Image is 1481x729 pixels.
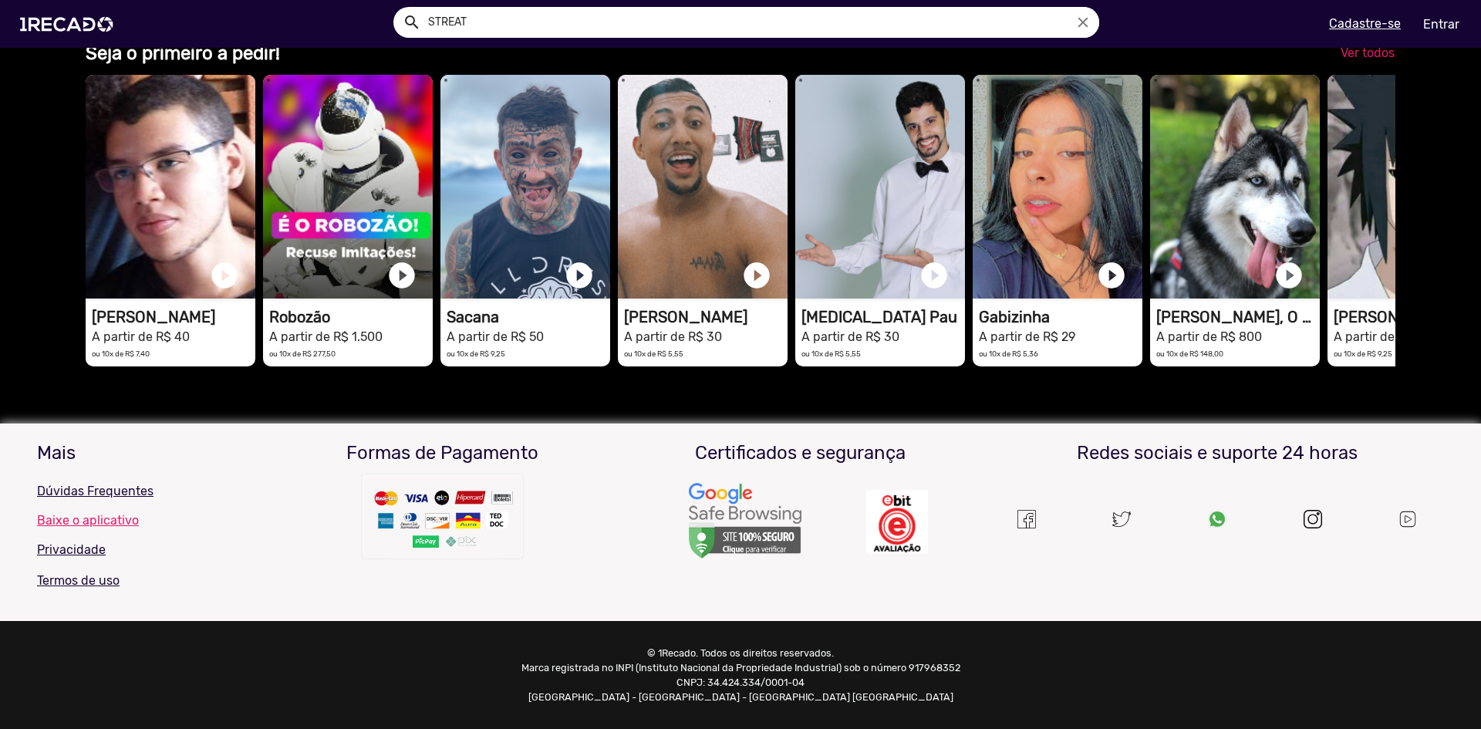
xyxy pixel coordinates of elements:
[979,308,1142,326] h1: Gabizinha
[795,75,965,299] video: 1RECADO vídeos dedicados para fãs e empresas
[1074,14,1091,31] i: close
[1304,510,1322,528] img: instagram.svg
[624,329,722,344] small: A partir de R$ 30
[801,308,965,326] h1: [MEDICAL_DATA] Pau
[801,329,899,344] small: A partir de R$ 30
[37,572,252,590] p: Termos de uso
[1017,510,1036,528] img: Um recado,1Recado,1 recado,vídeo de famosos,site para pagar famosos,vídeos e lives exclusivas de ...
[624,349,683,358] small: ou 10x de R$ 5,55
[1398,509,1418,529] img: Um recado,1Recado,1 recado,vídeo de famosos,site para pagar famosos,vídeos e lives exclusivas de ...
[1329,16,1401,31] u: Cadastre-se
[990,442,1444,464] h3: Redes sociais e suporte 24 horas
[447,308,610,326] h1: Sacana
[1156,308,1320,326] h1: [PERSON_NAME], O Husky
[801,349,861,358] small: ou 10x de R$ 5,55
[37,541,252,559] p: Privacidade
[37,442,252,464] h3: Mais
[269,349,336,358] small: ou 10x de R$ 277,50
[1341,46,1395,60] span: Ver todos
[1413,11,1469,38] a: Entrar
[269,308,433,326] h1: Robozão
[92,329,190,344] small: A partir de R$ 40
[741,260,772,291] a: play_circle_filled
[618,75,788,299] video: 1RECADO vídeos dedicados para fãs e empresas
[1334,349,1392,358] small: ou 10x de R$ 9,25
[417,7,1099,38] input: Pesquisar...
[979,329,1075,344] small: A partir de R$ 29
[86,75,255,299] video: 1RECADO vídeos dedicados para fãs e empresas
[209,260,240,291] a: play_circle_filled
[92,349,150,358] small: ou 10x de R$ 7,40
[515,646,967,705] p: © 1Recado. Todos os direitos reservados. Marca registrada no INPI (Instituto Nacional da Propried...
[564,260,595,291] a: play_circle_filled
[1156,329,1262,344] small: A partir de R$ 800
[1274,260,1304,291] a: play_circle_filled
[1096,260,1127,291] a: play_circle_filled
[447,349,505,358] small: ou 10x de R$ 9,25
[1334,329,1431,344] small: A partir de R$ 50
[1208,510,1226,528] img: Um recado,1Recado,1 recado,vídeo de famosos,site para pagar famosos,vídeos e lives exclusivas de ...
[919,260,950,291] a: play_circle_filled
[979,349,1038,358] small: ou 10x de R$ 5,36
[386,260,417,291] a: play_circle_filled
[866,490,928,554] img: Um recado,1Recado,1 recado,vídeo de famosos,site para pagar famosos,vídeos e lives exclusivas de ...
[1112,510,1131,528] img: twitter.svg
[624,308,788,326] h1: [PERSON_NAME]
[633,442,968,464] h3: Certificados e segurança
[1150,75,1320,299] video: 1RECADO vídeos dedicados para fãs e empresas
[37,482,252,501] p: Dúvidas Frequentes
[397,8,424,35] button: Example home icon
[263,75,433,299] video: 1RECADO vídeos dedicados para fãs e empresas
[447,329,544,344] small: A partir de R$ 50
[269,329,383,344] small: A partir de R$ 1.500
[687,482,803,561] img: Um recado,1Recado,1 recado,vídeo de famosos,site para pagar famosos,vídeos e lives exclusivas de ...
[92,308,255,326] h1: [PERSON_NAME]
[37,513,252,528] a: Baixe o aplicativo
[358,470,528,570] img: Um recado,1Recado,1 recado,vídeo de famosos,site para pagar famosos,vídeos e lives exclusivas de ...
[403,13,421,32] mat-icon: Example home icon
[973,75,1142,299] video: 1RECADO vídeos dedicados para fãs e empresas
[440,75,610,299] video: 1RECADO vídeos dedicados para fãs e empresas
[275,442,610,464] h3: Formas de Pagamento
[1156,349,1223,358] small: ou 10x de R$ 148,00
